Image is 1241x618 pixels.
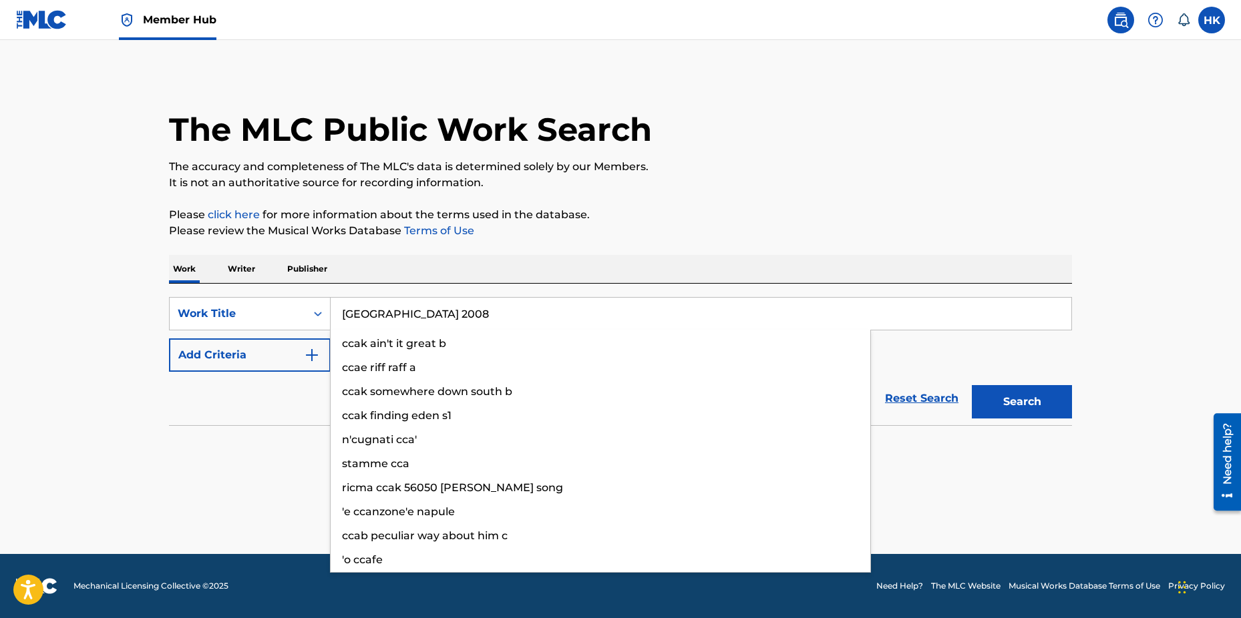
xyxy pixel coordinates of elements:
span: ccab peculiar way about him c [342,529,508,542]
span: ccak finding eden s1 [342,409,452,422]
form: Search Form [169,297,1072,425]
a: Reset Search [878,384,965,413]
span: Member Hub [143,12,216,27]
span: ccak somewhere down south b [342,385,512,398]
a: The MLC Website [931,580,1001,592]
span: 'o ccafe [342,553,383,566]
img: MLC Logo [16,10,67,29]
img: 9d2ae6d4665cec9f34b9.svg [304,347,320,363]
img: logo [16,578,57,594]
p: Please for more information about the terms used in the database. [169,207,1072,223]
p: Writer [224,255,259,283]
span: n'cugnati cca' [342,433,417,446]
a: Terms of Use [401,224,474,237]
a: Public Search [1107,7,1134,33]
a: Musical Works Database Terms of Use [1009,580,1160,592]
div: Notifications [1177,13,1190,27]
p: Please review the Musical Works Database [169,223,1072,239]
span: ricma ccak 56050 [PERSON_NAME] song [342,481,563,494]
img: Top Rightsholder [119,12,135,28]
div: Work Title [178,306,298,322]
p: It is not an authoritative source for recording information. [169,175,1072,191]
button: Search [972,385,1072,418]
span: stamme cca [342,457,409,470]
iframe: Resource Center [1204,408,1241,515]
span: Mechanical Licensing Collective © 2025 [73,580,228,592]
span: ccae riff raff a [342,361,416,374]
h1: The MLC Public Work Search [169,109,652,149]
img: search [1113,12,1129,28]
div: Træk [1178,567,1186,607]
iframe: Chat Widget [1174,554,1241,618]
div: User Menu [1198,7,1225,33]
div: Chat-widget [1174,554,1241,618]
p: Publisher [283,255,331,283]
img: help [1147,12,1164,28]
a: Privacy Policy [1168,580,1225,592]
p: Work [169,255,200,283]
span: 'e ccanzone'e napule [342,505,455,518]
p: The accuracy and completeness of The MLC's data is determined solely by our Members. [169,159,1072,175]
span: ccak ain't it great b [342,337,446,350]
button: Add Criteria [169,338,331,372]
a: Need Help? [876,580,923,592]
a: click here [208,208,260,221]
div: Help [1142,7,1169,33]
